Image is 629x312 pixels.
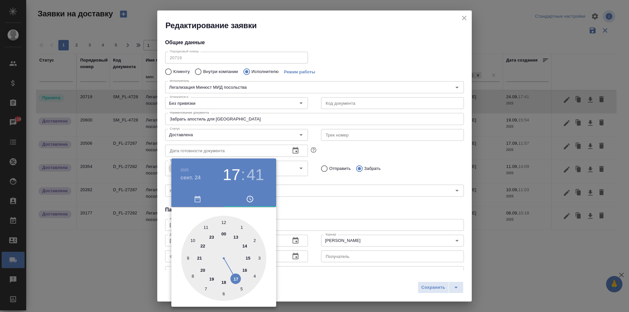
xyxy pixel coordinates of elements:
h3: : [241,166,245,184]
button: 17 [223,166,240,184]
button: 41 [247,166,264,184]
button: сент. 24 [181,174,201,182]
button: 2025 [181,168,189,172]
